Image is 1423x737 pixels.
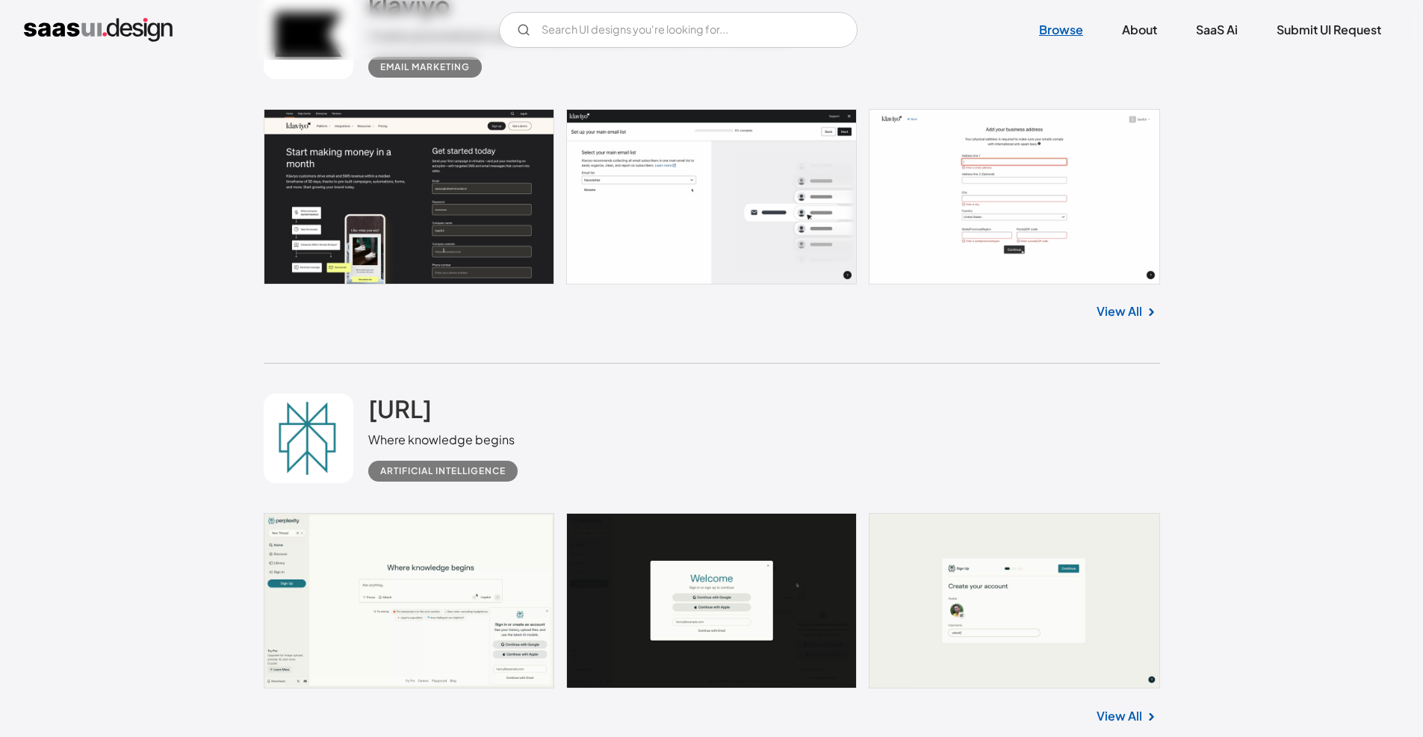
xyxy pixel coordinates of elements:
h2: [URL] [368,394,432,423]
div: Email Marketing [380,58,470,76]
a: About [1104,13,1175,46]
div: Where knowledge begins [368,431,530,449]
a: View All [1097,302,1142,320]
a: View All [1097,707,1142,725]
a: home [24,18,173,42]
a: SaaS Ai [1178,13,1256,46]
a: Browse [1021,13,1101,46]
input: Search UI designs you're looking for... [499,12,858,48]
a: Submit UI Request [1259,13,1399,46]
form: Email Form [499,12,858,48]
div: Artificial Intelligence [380,462,506,480]
a: [URL] [368,394,432,431]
